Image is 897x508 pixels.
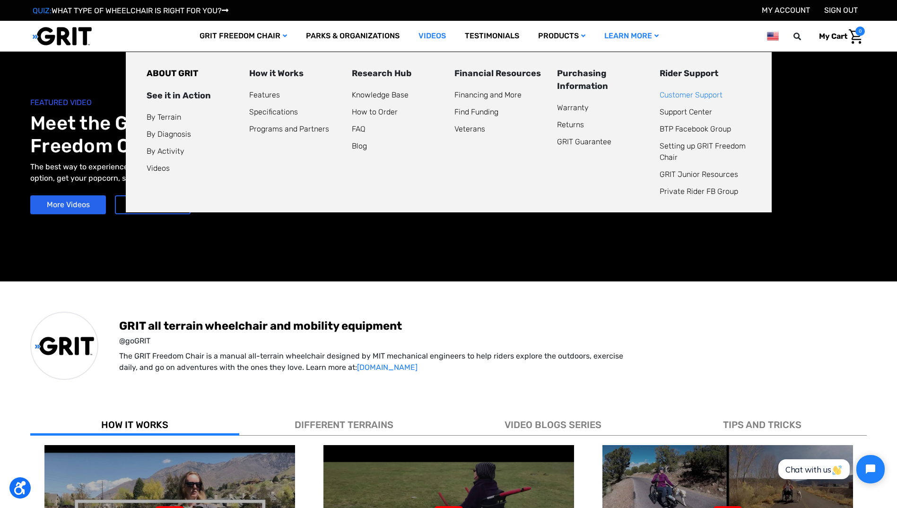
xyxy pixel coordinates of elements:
[660,170,738,179] a: GRIT Junior Resources
[30,112,449,158] h1: Meet the GRIT Freedom Chair
[33,6,52,15] span: QUIZ:
[454,124,485,133] a: Veterans
[819,32,847,41] span: My Cart
[190,21,296,52] a: GRIT Freedom Chair
[723,419,801,430] span: TIPS AND TRICKS
[249,124,329,133] a: Programs and Partners
[660,187,738,196] a: Private Rider FB Group
[455,21,529,52] a: Testimonials
[454,90,522,99] a: Financing and More
[352,67,443,80] div: Research Hub
[147,164,170,173] a: Videos
[249,107,298,116] a: Specifications
[30,97,449,108] span: FEATURED VIDEO
[454,107,498,116] a: Find Funding
[660,141,746,162] a: Setting up GRIT Freedom Chair
[768,447,893,491] iframe: Tidio Chat
[119,335,867,347] span: @goGRIT
[409,21,455,52] a: Videos
[30,195,106,214] a: More Videos
[762,6,810,15] a: Account
[33,6,228,15] a: QUIZ:WHAT TYPE OF WHEELCHAIR IS RIGHT FOR YOU?
[557,120,584,129] a: Returns
[505,419,601,430] span: VIDEO BLOGS SERIES
[557,67,648,93] div: Purchasing Information
[352,141,367,150] a: Blog
[660,90,723,99] a: Customer Support
[296,21,409,52] a: Parks & Organizations
[557,137,611,146] a: GRIT Guarantee
[812,26,865,46] a: Cart with 0 items
[660,107,712,116] a: Support Center
[798,26,812,46] input: Search
[454,67,546,80] div: Financial Resources
[660,124,731,133] a: BTP Facebook Group
[849,29,862,44] img: Cart
[30,161,323,184] p: The best way to experience a GRIT Freedom Chair is to ride one, but if that isn't an option, get ...
[33,26,92,46] img: GRIT All-Terrain Wheelchair and Mobility Equipment
[147,68,198,79] a: ABOUT GRIT
[147,113,181,122] a: By Terrain
[529,21,595,52] a: Products
[595,21,668,52] a: Learn More
[767,30,778,42] img: us.png
[115,195,191,214] a: Shop Now
[119,350,643,373] p: The GRIT Freedom Chair is a manual all-terrain wheelchair designed by MIT mechanical engineers to...
[352,107,398,116] a: How to Order
[147,89,238,102] div: See it in Action
[147,147,184,156] a: By Activity
[557,103,589,112] a: Warranty
[357,363,418,372] a: [DOMAIN_NAME]
[119,318,867,333] span: GRIT all terrain wheelchair and mobility equipment
[824,6,858,15] a: Sign out
[101,419,168,430] span: HOW IT WORKS
[35,336,94,356] img: GRIT All-Terrain Wheelchair and Mobility Equipment
[352,124,366,133] a: FAQ
[295,419,393,430] span: DIFFERENT TERRAINS
[855,26,865,36] span: 0
[147,130,191,139] a: By Diagnosis
[352,90,409,99] a: Knowledge Base
[660,67,751,80] div: Rider Support
[249,67,340,80] div: How it Works
[249,90,280,99] a: Features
